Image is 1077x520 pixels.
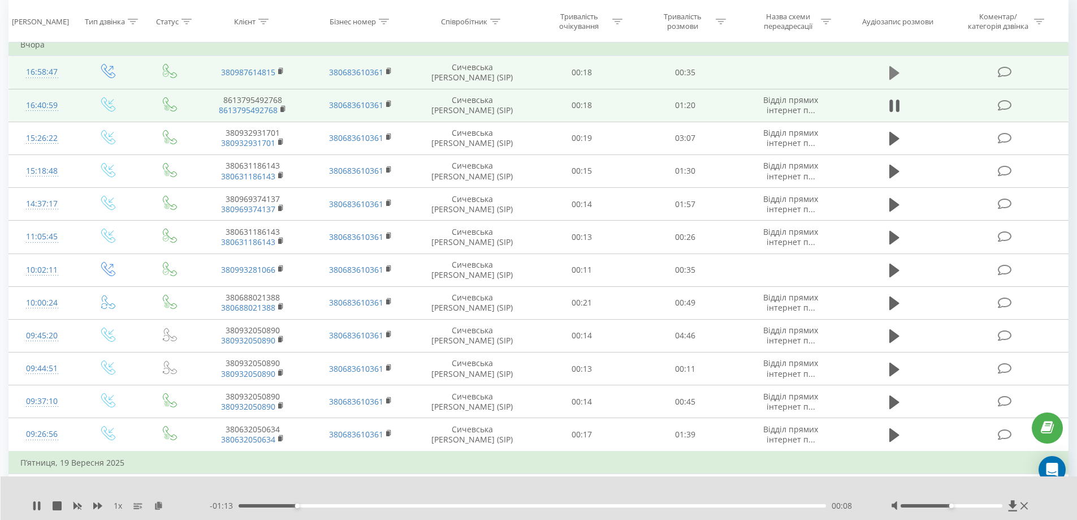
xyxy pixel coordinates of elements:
div: 09:37:10 [20,390,64,412]
td: 01:30 [634,154,737,187]
div: Open Intercom Messenger [1039,456,1066,483]
td: 00:49 [634,286,737,319]
td: 00:13 [530,353,634,385]
td: 00:15 [530,154,634,187]
td: Сичевська [PERSON_NAME] (SIP) [414,154,530,187]
td: 380932931701 [199,122,306,154]
td: Сичевська [PERSON_NAME] (SIP) [414,221,530,253]
td: 00:19 [530,122,634,154]
div: Accessibility label [295,504,299,508]
td: Сичевська [PERSON_NAME] (SIP) [414,188,530,221]
div: Коментар/категорія дзвінка [965,12,1031,31]
td: 01:20 [634,89,737,122]
td: 00:13 [530,221,634,253]
td: 03:07 [634,122,737,154]
a: 380631186143 [221,237,275,247]
div: 09:44:51 [20,358,64,380]
td: 380631186143 [199,221,306,253]
td: 00:11 [530,253,634,286]
td: 380932050890 [199,353,306,385]
td: Сичевська [PERSON_NAME] (SIP) [414,353,530,385]
a: 380631186143 [221,171,275,182]
span: Відділ прямих інтернет п... [763,127,818,148]
div: 16:58:47 [20,61,64,83]
td: 380932050890 [199,319,306,352]
td: 00:35 [634,253,737,286]
td: 380688021388 [199,286,306,319]
a: 380683610361 [329,297,383,308]
a: 380683610361 [329,132,383,143]
a: 380987614815 [221,67,275,78]
a: 380683610361 [329,330,383,341]
div: 16:40:59 [20,94,64,117]
span: Відділ прямих інтернет п... [763,160,818,181]
a: 380683610361 [329,429,383,440]
span: Відділ прямих інтернет п... [763,292,818,313]
td: Сичевська [PERSON_NAME] (SIP) [414,122,530,154]
div: Клієнт [234,16,256,26]
td: 00:14 [530,385,634,418]
td: Вчора [9,33,1069,56]
span: Відділ прямих інтернет п... [763,226,818,247]
a: 380683610361 [329,67,383,78]
span: Відділ прямих інтернет п... [763,391,818,412]
div: 15:18:48 [20,160,64,182]
td: Сичевська [PERSON_NAME] (SIP) [414,89,530,122]
span: Відділ прямих інтернет п... [763,358,818,379]
a: 380683610361 [329,396,383,407]
div: 10:02:11 [20,259,64,281]
a: 380683610361 [329,231,383,242]
div: 10:00:24 [20,292,64,314]
span: 1 x [114,500,122,512]
td: 00:58 [634,474,737,506]
a: 380969374137 [221,204,275,214]
td: 00:35 [634,56,737,89]
a: 380932931701 [221,137,275,148]
div: 09:26:56 [20,423,64,445]
td: Сичевська [PERSON_NAME] (SIP) [414,319,530,352]
div: 14:37:17 [20,193,64,215]
div: 09:45:20 [20,325,64,347]
td: 00:18 [530,89,634,122]
td: 00:26 [634,221,737,253]
span: 00:08 [832,500,852,512]
a: 380932050890 [221,368,275,379]
div: Статус [156,16,179,26]
td: 00:14 [530,319,634,352]
td: Сичевська [PERSON_NAME] (SIP) [414,418,530,452]
td: 04:46 [634,319,737,352]
div: Співробітник [441,16,487,26]
a: 380688021388 [221,302,275,313]
a: 380683610361 [329,363,383,374]
td: 01:39 [634,418,737,452]
td: 01:57 [634,188,737,221]
td: Сичевська [PERSON_NAME] (SIP) [414,56,530,89]
td: 8613795492768 [199,89,306,122]
div: Аудіозапис розмови [862,16,933,26]
a: 380683610361 [329,100,383,110]
span: Відділ прямих інтернет п... [763,424,818,445]
div: Бізнес номер [330,16,376,26]
td: Сичевська [PERSON_NAME] (SIP) [414,474,530,506]
td: 00:14 [530,188,634,221]
td: 00:19 [530,474,634,506]
div: Accessibility label [949,504,954,508]
td: 380631186143 [199,154,306,187]
td: П’ятниця, 19 Вересня 2025 [9,452,1069,474]
div: Назва схеми переадресації [758,12,818,31]
span: Відділ прямих інтернет п... [763,194,818,214]
td: 380969374137 [199,188,306,221]
td: 380632050634 [199,418,306,452]
a: 380683610361 [329,165,383,176]
span: - 01:13 [210,500,239,512]
td: Сичевська [PERSON_NAME] (SIP) [414,286,530,319]
td: 00:18 [530,56,634,89]
a: 380683610361 [329,199,383,209]
span: Відділ прямих інтернет п... [763,94,818,115]
td: 380932050890 [199,385,306,418]
div: 15:26:22 [20,127,64,149]
span: Відділ прямих інтернет п... [763,325,818,346]
td: 00:11 [634,353,737,385]
td: Сичевська [PERSON_NAME] (SIP) [414,385,530,418]
div: 11:05:45 [20,226,64,248]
